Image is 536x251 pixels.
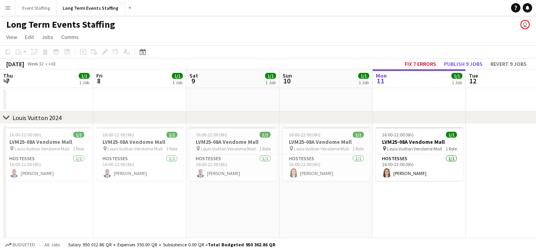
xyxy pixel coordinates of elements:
[14,146,69,152] span: Louis Vuitton Vendome Mall
[375,76,387,85] span: 11
[12,242,35,247] span: Budgeted
[352,146,364,152] span: 1 Role
[376,127,463,181] app-job-card: 16:00-22:00 (6h)1/1LVM25-08A Vendome Mall Louis Vuitton Vendome Mall1 RoleHostesses1/116:00-22:00...
[387,146,442,152] span: Louis Vuitton Vendome Mall
[42,34,53,41] span: Jobs
[359,80,369,85] div: 1 Job
[166,132,177,138] span: 1/1
[73,132,84,138] span: 1/1
[95,76,103,85] span: 8
[79,80,89,85] div: 1 Job
[283,138,370,145] h3: LVM25-08A Vendome Mall
[61,34,79,41] span: Comms
[358,73,369,79] span: 1/1
[259,146,271,152] span: 1 Role
[6,19,115,30] h1: Long Term Events Staffing
[189,154,277,181] app-card-role: Hostesses1/116:00-22:00 (6h)[PERSON_NAME]
[452,80,462,85] div: 1 Job
[402,59,439,69] button: Fix 7 errors
[12,114,62,122] div: Louis Vuitton 2024
[283,154,370,181] app-card-role: Hostesses1/116:00-22:00 (6h)[PERSON_NAME]
[3,127,90,181] app-job-card: 16:00-22:00 (6h)1/1LVM25-08A Vendome Mall Louis Vuitton Vendome Mall1 RoleHostesses1/116:00-22:00...
[68,242,275,247] div: Salary 950 012.86 QR + Expenses 350.00 QR + Subsistence 0.00 QR =
[3,72,13,79] span: Thu
[9,132,41,138] span: 16:00-22:00 (6h)
[376,154,463,181] app-card-role: Hostesses1/116:00-22:00 (6h)[PERSON_NAME]
[96,127,184,181] app-job-card: 16:00-22:00 (6h)1/1LVM25-08A Vendome Mall Louis Vuitton Vendome Mall1 RoleHostesses1/116:00-22:00...
[25,34,34,41] span: Edit
[3,154,90,181] app-card-role: Hostesses1/116:00-22:00 (6h)[PERSON_NAME]
[283,127,370,181] app-job-card: 16:00-22:00 (6h)1/1LVM25-08A Vendome Mall Louis Vuitton Vendome Mall1 RoleHostesses1/116:00-22:00...
[57,0,125,16] button: Long Term Events Staffing
[103,132,134,138] span: 16:00-22:00 (6h)
[39,32,57,42] a: Jobs
[4,240,36,249] button: Budgeted
[382,132,414,138] span: 16:00-22:00 (6h)
[446,132,457,138] span: 1/1
[283,72,292,79] span: Sun
[172,80,182,85] div: 1 Job
[265,73,276,79] span: 1/1
[446,146,457,152] span: 1 Role
[487,59,530,69] button: Revert 9 jobs
[6,60,24,68] div: [DATE]
[189,127,277,181] app-job-card: 16:00-22:00 (6h)1/1LVM25-08A Vendome Mall Louis Vuitton Vendome Mall1 RoleHostesses1/116:00-22:00...
[22,32,37,42] a: Edit
[441,59,486,69] button: Publish 9 jobs
[289,132,320,138] span: 16:00-22:00 (6h)
[189,138,277,145] h3: LVM25-08A Vendome Mall
[208,242,275,247] span: Total Budgeted 950 362.86 QR
[294,146,349,152] span: Louis Vuitton Vendome Mall
[353,132,364,138] span: 1/1
[43,242,62,247] span: All jobs
[376,138,463,145] h3: LVM25-08A Vendome Mall
[265,80,276,85] div: 1 Job
[96,138,184,145] h3: LVM25-08A Vendome Mall
[451,73,462,79] span: 1/1
[3,138,90,145] h3: LVM25-08A Vendome Mall
[196,132,227,138] span: 16:00-22:00 (6h)
[96,154,184,181] app-card-role: Hostesses1/116:00-22:00 (6h)[PERSON_NAME]
[281,76,292,85] span: 10
[520,20,530,29] app-user-avatar: Events Staffing Team
[3,32,20,42] a: View
[108,146,163,152] span: Louis Vuitton Vendome Mall
[26,61,45,67] span: Week 32
[6,34,17,41] span: View
[16,0,57,16] button: Event Staffing
[376,72,387,79] span: Mon
[172,73,183,79] span: 1/1
[468,76,478,85] span: 12
[73,146,84,152] span: 1 Role
[96,72,103,79] span: Fri
[48,61,56,67] div: +03
[166,146,177,152] span: 1 Role
[188,76,198,85] span: 9
[189,72,198,79] span: Sat
[260,132,271,138] span: 1/1
[79,73,90,79] span: 1/1
[201,146,256,152] span: Louis Vuitton Vendome Mall
[2,76,13,85] span: 7
[58,32,82,42] a: Comms
[469,72,478,79] span: Tue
